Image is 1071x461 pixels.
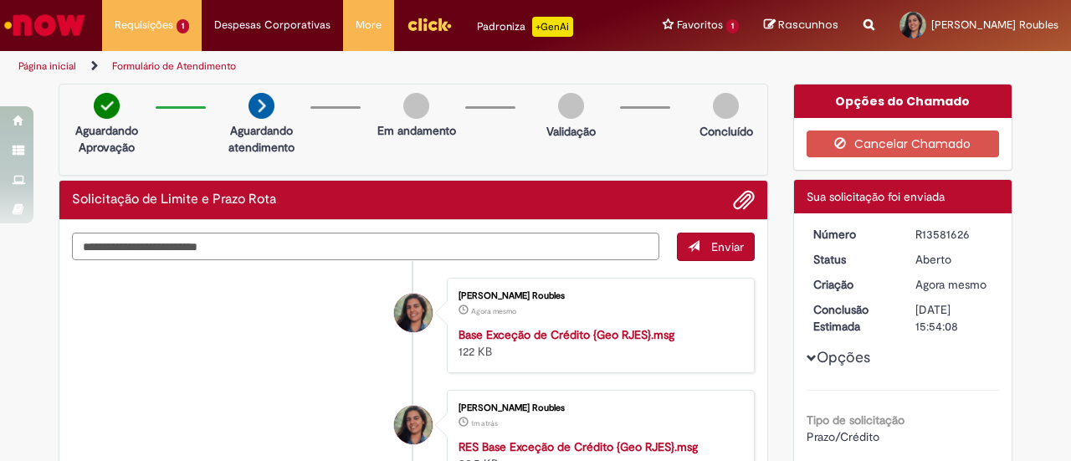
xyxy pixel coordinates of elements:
[558,93,584,119] img: img-circle-grey.png
[66,122,147,156] p: Aguardando Aprovação
[112,59,236,73] a: Formulário de Atendimento
[801,251,904,268] dt: Status
[72,192,276,207] h2: Solicitação de Limite e Prazo Rota Histórico de tíquete
[915,301,993,335] div: [DATE] 15:54:08
[477,17,573,37] div: Padroniza
[764,18,838,33] a: Rascunhos
[801,276,904,293] dt: Criação
[807,189,945,204] span: Sua solicitação foi enviada
[221,122,302,156] p: Aguardando atendimento
[407,12,452,37] img: click_logo_yellow_360x200.png
[394,294,433,332] div: Marilia Nunes Roubles
[677,233,755,261] button: Enviar
[807,131,1000,157] button: Cancelar Chamado
[471,418,498,428] time: 30/09/2025 13:53:20
[677,17,723,33] span: Favoritos
[915,276,993,293] div: 30/09/2025 13:54:04
[801,226,904,243] dt: Número
[915,277,986,292] time: 30/09/2025 13:54:04
[459,326,737,360] div: 122 KB
[532,17,573,37] p: +GenAi
[377,122,456,139] p: Em andamento
[18,59,76,73] a: Página inicial
[801,301,904,335] dt: Conclusão Estimada
[471,306,516,316] span: Agora mesmo
[794,85,1012,118] div: Opções do Chamado
[807,429,879,444] span: Prazo/Crédito
[699,123,753,140] p: Concluído
[459,291,737,301] div: [PERSON_NAME] Roubles
[115,17,173,33] span: Requisições
[94,93,120,119] img: check-circle-green.png
[546,123,596,140] p: Validação
[403,93,429,119] img: img-circle-grey.png
[72,233,659,260] textarea: Digite sua mensagem aqui...
[459,327,674,342] a: Base Exceção de Crédito {Geo RJES}.msg
[2,8,88,42] img: ServiceNow
[471,418,498,428] span: 1m atrás
[807,412,904,428] b: Tipo de solicitação
[726,19,739,33] span: 1
[915,251,993,268] div: Aberto
[214,17,331,33] span: Despesas Corporativas
[713,93,739,119] img: img-circle-grey.png
[249,93,274,119] img: arrow-next.png
[915,277,986,292] span: Agora mesmo
[459,403,737,413] div: [PERSON_NAME] Roubles
[177,19,189,33] span: 1
[711,239,744,254] span: Enviar
[915,226,993,243] div: R13581626
[778,17,838,33] span: Rascunhos
[356,17,382,33] span: More
[394,406,433,444] div: Marilia Nunes Roubles
[471,306,516,316] time: 30/09/2025 13:53:53
[13,51,701,82] ul: Trilhas de página
[733,189,755,211] button: Adicionar anexos
[459,439,698,454] a: RES Base Exceção de Crédito {Geo RJES}.msg
[931,18,1058,32] span: [PERSON_NAME] Roubles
